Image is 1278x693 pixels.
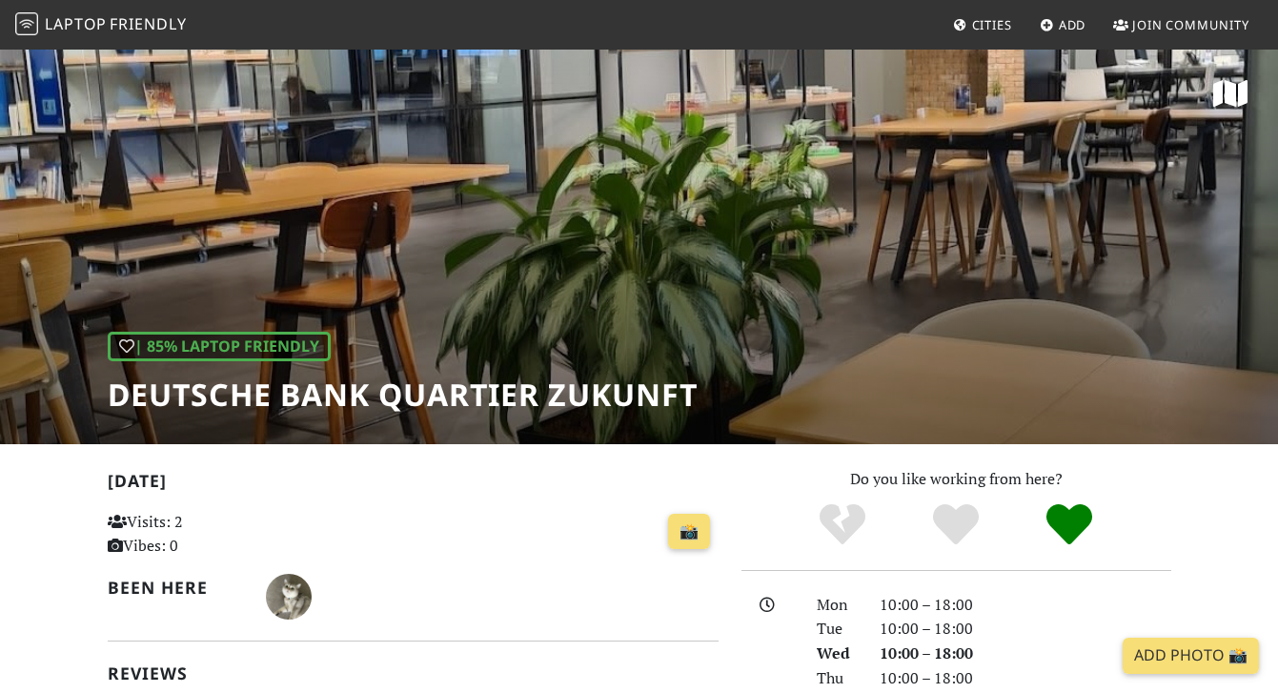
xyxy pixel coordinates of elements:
[266,584,312,605] span: Teng T
[1059,16,1086,33] span: Add
[108,663,719,683] h2: Reviews
[868,593,1183,618] div: 10:00 – 18:00
[108,510,296,559] p: Visits: 2 Vibes: 0
[45,13,107,34] span: Laptop
[786,501,900,549] div: No
[668,514,710,550] a: 📸
[805,593,868,618] div: Mon
[1012,501,1126,549] div: Definitely!
[805,617,868,642] div: Tue
[1032,8,1094,42] a: Add
[266,574,312,620] img: 5523-teng.jpg
[110,13,186,34] span: Friendly
[108,377,698,413] h1: Deutsche Bank Quartier Zukunft
[108,471,719,499] h2: [DATE]
[805,666,868,691] div: Thu
[1123,638,1259,674] a: Add Photo 📸
[15,12,38,35] img: LaptopFriendly
[868,666,1183,691] div: 10:00 – 18:00
[741,467,1171,492] p: Do you like working from here?
[805,642,868,666] div: Wed
[868,617,1183,642] div: 10:00 – 18:00
[1106,8,1257,42] a: Join Community
[972,16,1012,33] span: Cities
[108,578,243,598] h2: Been here
[1132,16,1249,33] span: Join Community
[945,8,1020,42] a: Cities
[900,501,1013,549] div: Yes
[868,642,1183,666] div: 10:00 – 18:00
[108,332,331,362] div: | 85% Laptop Friendly
[15,9,187,42] a: LaptopFriendly LaptopFriendly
